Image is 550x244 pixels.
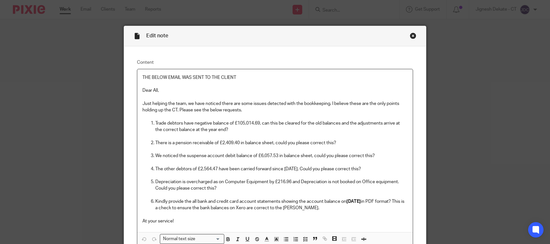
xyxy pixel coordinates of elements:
[142,74,408,81] p: THE BELOW EMAIL WAS SENT TO THE CLIENT
[137,59,413,66] label: Content
[161,236,197,242] span: Normal text size
[155,179,408,192] p: Depreciation is overcharged as on Computer Equipment by £216.96 and Depreciation is not booked on...
[146,33,168,38] span: Edit note
[142,87,408,94] p: Dear All,
[155,166,408,172] p: The other debtors of £2,564.47 have been carried forward since [DATE]. Could you please correct t...
[197,236,220,242] input: Search for option
[410,33,416,39] div: Close this dialog window
[346,199,361,204] strong: [DATE]
[155,120,408,133] p: Trade debtors have negative balance of £105,014.69, can this be cleared for the old balances and ...
[155,198,408,211] p: Kindly provide the all bank and credit card account statements showing the account balance on in ...
[142,218,408,224] p: At your service!
[155,140,408,146] p: There is a pension receivable of £2,409.40 in balance sheet, could you please correct this?
[142,100,408,114] p: Just helping the team, we have noticed there are some issues detected with the bookkeeping. I bel...
[160,234,224,244] div: Search for option
[155,153,408,159] p: We noticed the suspense account debit balance of £6,057.53 in balance sheet, could you please cor...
